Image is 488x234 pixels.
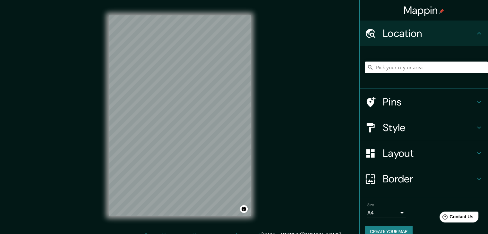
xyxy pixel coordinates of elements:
div: Style [360,115,488,140]
h4: Border [383,172,475,185]
h4: Mappin [404,4,444,17]
label: Size [367,202,374,208]
button: Toggle attribution [240,205,248,213]
iframe: Help widget launcher [431,209,481,227]
div: A4 [367,208,406,218]
h4: Pins [383,96,475,108]
div: Layout [360,140,488,166]
img: pin-icon.png [439,9,444,14]
h4: Layout [383,147,475,160]
div: Location [360,21,488,46]
input: Pick your city or area [365,62,488,73]
h4: Location [383,27,475,40]
div: Pins [360,89,488,115]
canvas: Map [109,15,251,216]
h4: Style [383,121,475,134]
div: Border [360,166,488,192]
